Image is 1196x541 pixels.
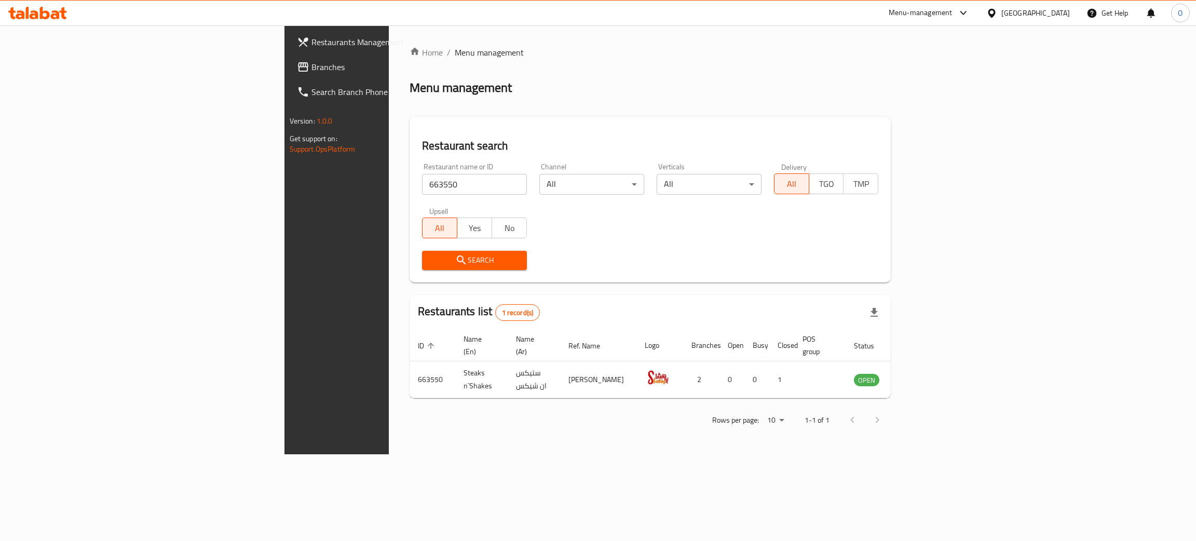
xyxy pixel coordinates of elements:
[719,361,744,398] td: 0
[889,7,953,19] div: Menu-management
[492,218,527,238] button: No
[862,300,887,325] div: Export file
[311,36,476,48] span: Restaurants Management
[803,333,833,358] span: POS group
[854,340,888,352] span: Status
[429,207,448,214] label: Upsell
[457,218,492,238] button: Yes
[496,308,540,318] span: 1 record(s)
[719,330,744,361] th: Open
[422,174,527,195] input: Search for restaurant name or ID..
[290,142,356,156] a: Support.OpsPlatform
[290,132,337,145] span: Get support on:
[769,330,794,361] th: Closed
[289,79,484,104] a: Search Branch Phone
[1001,7,1070,19] div: [GEOGRAPHIC_DATA]
[289,30,484,55] a: Restaurants Management
[779,177,805,192] span: All
[781,163,807,170] label: Delivery
[560,361,636,398] td: [PERSON_NAME]
[712,414,759,427] p: Rows per page:
[311,61,476,73] span: Branches
[539,174,644,195] div: All
[769,361,794,398] td: 1
[809,173,844,194] button: TGO
[290,114,315,128] span: Version:
[848,177,874,192] span: TMP
[455,46,524,59] span: Menu management
[636,330,683,361] th: Logo
[422,218,457,238] button: All
[427,221,453,236] span: All
[657,174,762,195] div: All
[410,330,936,398] table: enhanced table
[774,173,809,194] button: All
[311,86,476,98] span: Search Branch Phone
[508,361,560,398] td: ستيكس ان شيكس
[805,414,830,427] p: 1-1 of 1
[854,374,879,386] span: OPEN
[422,138,878,154] h2: Restaurant search
[516,333,548,358] span: Name (Ar)
[763,413,788,428] div: Rows per page:
[813,177,840,192] span: TGO
[418,304,540,321] h2: Restaurants list
[464,333,495,358] span: Name (En)
[744,361,769,398] td: 0
[683,330,719,361] th: Branches
[1178,7,1183,19] span: O
[683,361,719,398] td: 2
[496,221,523,236] span: No
[410,46,891,59] nav: breadcrumb
[568,340,614,352] span: Ref. Name
[843,173,878,194] button: TMP
[744,330,769,361] th: Busy
[422,251,527,270] button: Search
[461,221,488,236] span: Yes
[317,114,333,128] span: 1.0.0
[430,254,519,267] span: Search
[418,340,438,352] span: ID
[645,364,671,390] img: Steaks n`Shakes
[289,55,484,79] a: Branches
